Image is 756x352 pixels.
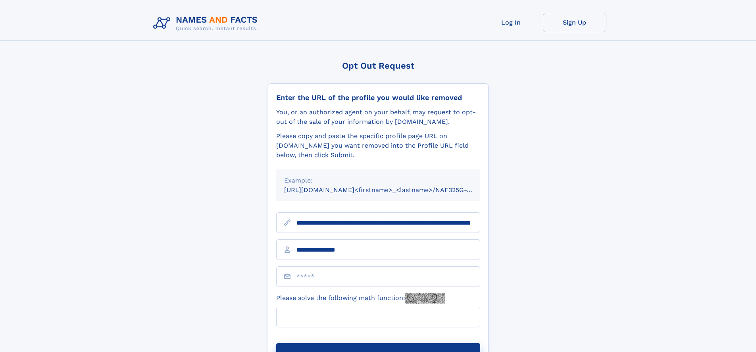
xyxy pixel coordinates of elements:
[268,61,489,71] div: Opt Out Request
[284,176,472,185] div: Example:
[543,13,606,32] a: Sign Up
[276,131,480,160] div: Please copy and paste the specific profile page URL on [DOMAIN_NAME] you want removed into the Pr...
[276,293,445,304] label: Please solve the following math function:
[479,13,543,32] a: Log In
[150,13,264,34] img: Logo Names and Facts
[284,186,495,194] small: [URL][DOMAIN_NAME]<firstname>_<lastname>/NAF325G-xxxxxxxx
[276,93,480,102] div: Enter the URL of the profile you would like removed
[276,108,480,127] div: You, or an authorized agent on your behalf, may request to opt-out of the sale of your informatio...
